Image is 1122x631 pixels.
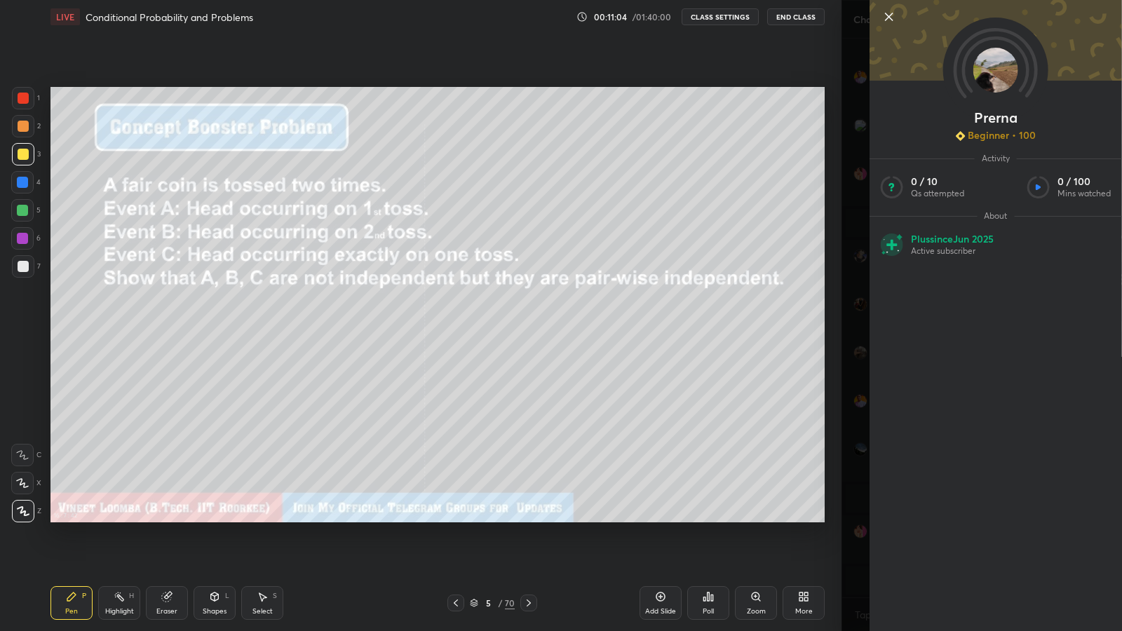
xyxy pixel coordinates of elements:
[12,500,41,522] div: Z
[498,599,502,607] div: /
[911,233,994,245] p: Plus since Jun 2025
[12,143,41,165] div: 3
[703,608,714,615] div: Poll
[12,87,40,109] div: 1
[11,171,41,194] div: 4
[767,8,825,25] button: End Class
[977,210,1014,222] span: About
[975,153,1017,164] span: Activity
[747,608,766,615] div: Zoom
[973,48,1018,93] img: 7543f51a2a764b229982328f3f79bc32.jpg
[86,11,253,24] h4: Conditional Probability and Problems
[911,188,964,199] p: Qs attempted
[481,599,495,607] div: 5
[11,444,41,466] div: C
[12,115,41,137] div: 2
[645,608,676,615] div: Add Slide
[225,592,229,599] div: L
[11,472,41,494] div: X
[50,8,80,25] div: LIVE
[11,227,41,250] div: 6
[273,592,277,599] div: S
[252,608,273,615] div: Select
[203,608,227,615] div: Shapes
[974,112,1018,123] p: Prerna
[12,255,41,278] div: 7
[82,592,86,599] div: P
[968,129,1036,142] p: Beginner • 100
[955,131,965,141] img: Learner_Badge_beginner_1_8b307cf2a0.svg
[1057,175,1111,188] p: 0 / 100
[1057,188,1111,199] p: Mins watched
[11,199,41,222] div: 5
[129,592,134,599] div: H
[156,608,177,615] div: Eraser
[911,175,964,188] p: 0 / 10
[105,608,134,615] div: Highlight
[911,245,994,257] p: Active subscriber
[682,8,759,25] button: CLASS SETTINGS
[505,597,515,609] div: 70
[65,608,78,615] div: Pen
[795,608,813,615] div: More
